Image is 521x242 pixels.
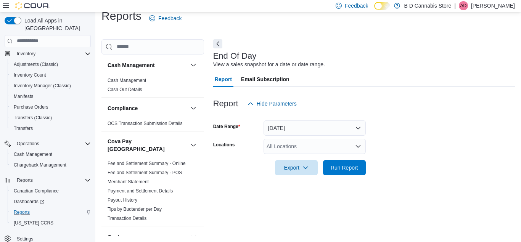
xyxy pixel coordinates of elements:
span: Payout History [108,197,137,203]
a: [US_STATE] CCRS [11,218,56,228]
span: Manifests [11,92,91,101]
a: Cash Out Details [108,87,142,92]
h3: Cash Management [108,61,155,69]
button: Cash Management [108,61,187,69]
span: Chargeback Management [14,162,66,168]
span: Inventory [14,49,91,58]
a: Payout History [108,197,137,203]
span: Adjustments (Classic) [11,60,91,69]
span: Reports [14,209,30,215]
span: Purchase Orders [14,104,48,110]
p: | [454,1,456,10]
div: Cash Management [101,76,204,97]
h3: End Of Day [213,51,257,61]
button: Adjustments (Classic) [8,59,94,70]
span: Operations [14,139,91,148]
img: Cova [15,2,50,10]
button: [US_STATE] CCRS [8,218,94,228]
button: Open list of options [355,143,361,149]
div: Cova Pay [GEOGRAPHIC_DATA] [101,159,204,226]
button: Next [213,39,222,48]
a: Payment and Settlement Details [108,188,173,194]
button: Chargeback Management [8,160,94,170]
button: Cova Pay [GEOGRAPHIC_DATA] [108,138,187,153]
span: Canadian Compliance [11,186,91,196]
button: Transfers (Classic) [8,112,94,123]
button: Export [275,160,318,175]
span: Reports [17,177,33,183]
h1: Reports [101,8,142,24]
a: Transaction Details [108,216,146,221]
button: Inventory [2,48,94,59]
button: Cash Management [189,61,198,70]
a: Manifests [11,92,36,101]
p: [PERSON_NAME] [471,1,515,10]
span: Email Subscription [241,72,289,87]
span: Cash Management [11,150,91,159]
span: Washington CCRS [11,218,91,228]
a: Fee and Settlement Summary - POS [108,170,182,175]
span: Transfers [14,125,33,131]
span: Inventory [17,51,35,57]
button: Hide Parameters [244,96,300,111]
span: Load All Apps in [GEOGRAPHIC_DATA] [21,17,91,32]
button: Run Report [323,160,366,175]
span: Cash Out Details [108,87,142,93]
span: Transfers (Classic) [11,113,91,122]
button: Transfers [8,123,94,134]
span: Reports [14,176,91,185]
h3: Customer [108,233,132,241]
span: Fee and Settlement Summary - Online [108,160,186,167]
button: Reports [14,176,36,185]
a: Cash Management [11,150,55,159]
a: Dashboards [8,196,94,207]
a: Inventory Manager (Classic) [11,81,74,90]
span: Cash Management [108,77,146,83]
button: Canadian Compliance [8,186,94,196]
span: Report [215,72,232,87]
span: Cash Management [14,151,52,157]
span: Inventory Manager (Classic) [11,81,91,90]
a: Purchase Orders [11,103,51,112]
h3: Report [213,99,238,108]
span: Feedback [345,2,368,10]
span: [US_STATE] CCRS [14,220,53,226]
a: Chargeback Management [11,160,69,170]
span: Feedback [158,14,182,22]
label: Locations [213,142,235,148]
span: OCS Transaction Submission Details [108,120,183,127]
input: Dark Mode [374,2,390,10]
span: Transfers [11,124,91,133]
span: Export [280,160,313,175]
span: Reports [11,208,91,217]
a: Cash Management [108,78,146,83]
span: Settings [17,236,33,242]
button: Manifests [8,91,94,102]
button: Cova Pay [GEOGRAPHIC_DATA] [189,141,198,150]
h3: Compliance [108,104,138,112]
span: Manifests [14,93,33,99]
span: Transfers (Classic) [14,115,52,121]
button: Reports [8,207,94,218]
span: Tips by Budtender per Day [108,206,162,212]
label: Date Range [213,123,240,130]
a: Merchant Statement [108,179,149,184]
a: Adjustments (Classic) [11,60,61,69]
span: AD [460,1,467,10]
button: Operations [2,138,94,149]
a: Transfers (Classic) [11,113,55,122]
button: Reports [2,175,94,186]
button: Inventory Count [8,70,94,80]
button: Inventory [14,49,39,58]
a: Fee and Settlement Summary - Online [108,161,186,166]
span: Inventory Count [11,71,91,80]
button: Compliance [189,104,198,113]
button: Inventory Manager (Classic) [8,80,94,91]
span: Inventory Manager (Classic) [14,83,71,89]
a: Reports [11,208,33,217]
div: View a sales snapshot for a date or date range. [213,61,325,69]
